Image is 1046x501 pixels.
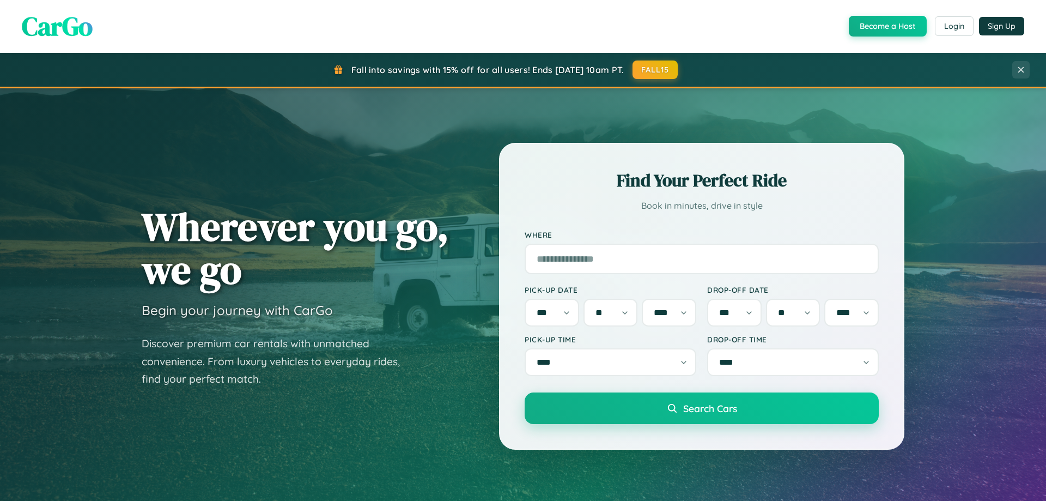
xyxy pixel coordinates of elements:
p: Discover premium car rentals with unmatched convenience. From luxury vehicles to everyday rides, ... [142,335,414,388]
button: Become a Host [849,16,927,37]
button: FALL15 [633,61,678,79]
h3: Begin your journey with CarGo [142,302,333,318]
span: Fall into savings with 15% off for all users! Ends [DATE] 10am PT. [351,64,624,75]
button: Sign Up [979,17,1024,35]
button: Search Cars [525,393,879,424]
span: CarGo [22,8,93,44]
button: Login [935,16,974,36]
label: Drop-off Time [707,335,879,344]
h2: Find Your Perfect Ride [525,168,879,192]
label: Pick-up Date [525,285,696,294]
label: Where [525,230,879,239]
h1: Wherever you go, we go [142,205,449,291]
label: Pick-up Time [525,335,696,344]
span: Search Cars [683,402,737,414]
p: Book in minutes, drive in style [525,198,879,214]
label: Drop-off Date [707,285,879,294]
